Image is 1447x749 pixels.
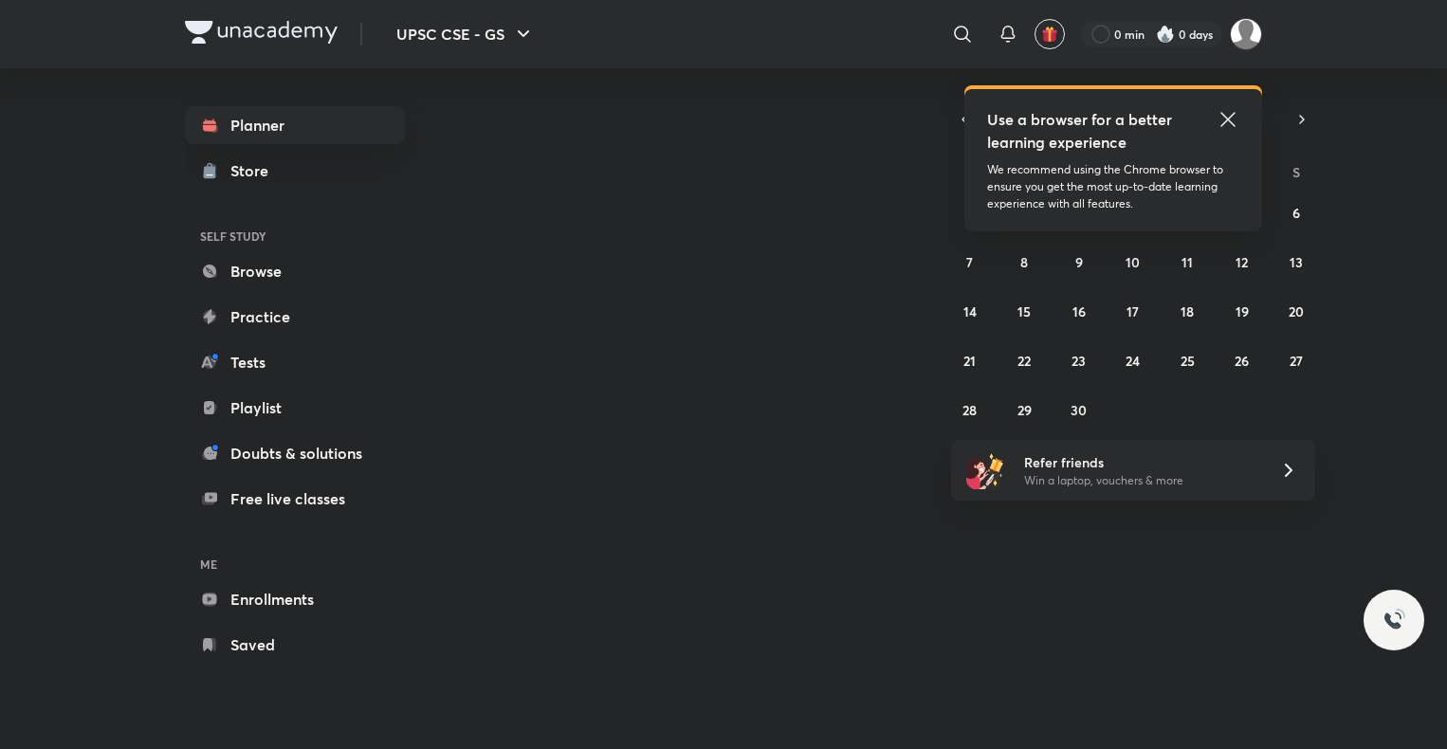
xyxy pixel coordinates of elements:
[1017,401,1032,419] abbr: September 29, 2025
[955,345,985,375] button: September 21, 2025
[1064,345,1094,375] button: September 23, 2025
[185,21,338,48] a: Company Logo
[1289,302,1304,320] abbr: September 20, 2025
[1227,247,1257,277] button: September 12, 2025
[1017,352,1031,370] abbr: September 22, 2025
[1118,296,1148,326] button: September 17, 2025
[1072,302,1086,320] abbr: September 16, 2025
[1281,197,1311,228] button: September 6, 2025
[185,343,405,381] a: Tests
[185,434,405,472] a: Doubts & solutions
[185,626,405,664] a: Saved
[966,253,973,271] abbr: September 7, 2025
[1009,394,1039,425] button: September 29, 2025
[185,106,405,144] a: Planner
[1181,352,1195,370] abbr: September 25, 2025
[1281,296,1311,326] button: September 20, 2025
[1172,345,1202,375] button: September 25, 2025
[962,401,977,419] abbr: September 28, 2025
[1281,247,1311,277] button: September 13, 2025
[1230,18,1262,50] img: Abhijeet Srivastav
[1009,247,1039,277] button: September 8, 2025
[185,480,405,518] a: Free live classes
[987,161,1239,212] p: We recommend using the Chrome browser to ensure you get the most up-to-date learning experience w...
[1181,302,1194,320] abbr: September 18, 2025
[1126,302,1139,320] abbr: September 17, 2025
[987,108,1176,154] h5: Use a browser for a better learning experience
[185,220,405,252] h6: SELF STUDY
[1017,302,1031,320] abbr: September 15, 2025
[1172,247,1202,277] button: September 11, 2025
[185,298,405,336] a: Practice
[963,352,976,370] abbr: September 21, 2025
[1071,401,1087,419] abbr: September 30, 2025
[1292,204,1300,222] abbr: September 6, 2025
[1236,253,1248,271] abbr: September 12, 2025
[185,389,405,427] a: Playlist
[1009,296,1039,326] button: September 15, 2025
[1020,253,1028,271] abbr: September 8, 2025
[1072,352,1086,370] abbr: September 23, 2025
[1290,352,1303,370] abbr: September 27, 2025
[955,296,985,326] button: September 14, 2025
[1118,345,1148,375] button: September 24, 2025
[1064,296,1094,326] button: September 16, 2025
[1064,247,1094,277] button: September 9, 2025
[1024,452,1257,472] h6: Refer friends
[385,15,546,53] button: UPSC CSE - GS
[185,21,338,44] img: Company Logo
[1383,609,1405,631] img: ttu
[1227,345,1257,375] button: September 26, 2025
[1227,296,1257,326] button: September 19, 2025
[1181,253,1193,271] abbr: September 11, 2025
[955,247,985,277] button: September 7, 2025
[1075,253,1083,271] abbr: September 9, 2025
[1236,302,1249,320] abbr: September 19, 2025
[1172,296,1202,326] button: September 18, 2025
[1126,253,1140,271] abbr: September 10, 2025
[1156,25,1175,44] img: streak
[1126,352,1140,370] abbr: September 24, 2025
[1281,345,1311,375] button: September 27, 2025
[185,548,405,580] h6: ME
[1235,352,1249,370] abbr: September 26, 2025
[1290,253,1303,271] abbr: September 13, 2025
[185,580,405,618] a: Enrollments
[1041,26,1058,43] img: avatar
[966,451,1004,489] img: referral
[1064,394,1094,425] button: September 30, 2025
[185,152,405,190] a: Store
[1009,345,1039,375] button: September 22, 2025
[230,159,280,182] div: Store
[955,394,985,425] button: September 28, 2025
[1118,247,1148,277] button: September 10, 2025
[1292,163,1300,181] abbr: Saturday
[1035,19,1065,49] button: avatar
[963,302,977,320] abbr: September 14, 2025
[185,252,405,290] a: Browse
[1024,472,1257,489] p: Win a laptop, vouchers & more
